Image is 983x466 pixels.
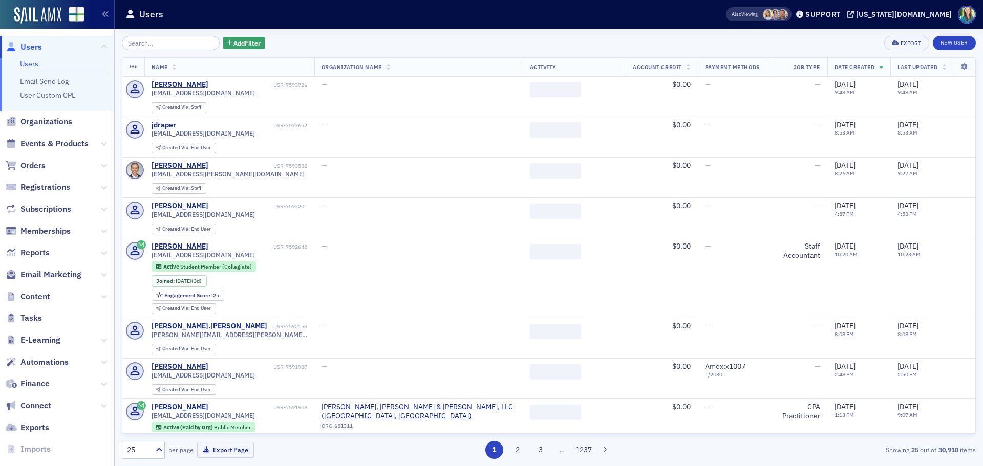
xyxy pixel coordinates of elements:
[672,80,691,89] span: $0.00
[152,143,216,153] div: Created Via: End User
[705,321,711,330] span: —
[897,63,937,71] span: Last Updated
[933,36,976,50] a: New User
[897,170,917,177] time: 9:27 AM
[897,80,918,89] span: [DATE]
[6,400,51,411] a: Connect
[20,422,49,433] span: Exports
[6,313,42,324] a: Tasks
[532,441,550,459] button: 3
[152,331,307,339] span: [PERSON_NAME][EMAIL_ADDRESS][PERSON_NAME][DOMAIN_NAME]
[732,11,741,17] div: Also
[633,63,681,71] span: Account Credit
[163,263,180,270] span: Active
[6,291,50,302] a: Content
[162,186,201,191] div: Staff
[705,120,711,129] span: —
[770,9,781,20] span: Jeannine Birmingham
[856,10,952,19] div: [US_STATE][DOMAIN_NAME]
[835,251,858,258] time: 10:20 AM
[152,303,216,314] div: Created Via: End User
[152,121,176,130] div: jdraper
[20,138,89,149] span: Events & Products
[152,211,255,218] span: [EMAIL_ADDRESS][DOMAIN_NAME]
[672,161,691,170] span: $0.00
[794,63,820,71] span: Job Type
[162,144,191,151] span: Created Via :
[20,59,38,69] a: Users
[20,41,42,53] span: Users
[322,120,327,129] span: —
[176,278,202,284] div: (3d)
[152,129,255,137] span: [EMAIL_ADDRESS][DOMAIN_NAME]
[897,241,918,251] span: [DATE]
[139,8,163,20] h1: Users
[815,120,820,129] span: —
[835,88,854,96] time: 9:48 AM
[152,251,255,259] span: [EMAIL_ADDRESS][DOMAIN_NAME]
[672,402,691,411] span: $0.00
[322,321,327,330] span: —
[672,201,691,210] span: $0.00
[152,344,216,354] div: Created Via: End User
[152,403,208,412] a: [PERSON_NAME]
[6,247,50,258] a: Reports
[6,204,71,215] a: Subscriptions
[20,182,70,193] span: Registrations
[20,269,81,280] span: Email Marketing
[897,330,917,338] time: 8:08 PM
[162,386,191,393] span: Created Via :
[6,357,69,368] a: Automations
[20,443,51,455] span: Imports
[152,362,208,371] a: [PERSON_NAME]
[122,36,220,50] input: Search…
[210,82,307,88] div: USR-7593726
[322,403,516,420] span: Himmelwright, Huguley & Boles, LLC (Opelika, AL)
[152,80,208,90] a: [PERSON_NAME]
[176,277,191,284] span: [DATE]
[672,241,691,251] span: $0.00
[152,102,206,113] div: Created Via: Staff
[705,371,760,378] span: 1 / 2030
[162,346,211,352] div: End User
[322,201,327,210] span: —
[815,201,820,210] span: —
[835,63,874,71] span: Date Created
[835,321,856,330] span: [DATE]
[6,269,81,280] a: Email Marketing
[777,9,788,20] span: Greg Rittler
[815,161,820,170] span: —
[322,423,516,433] div: ORG-651311
[774,403,820,420] div: CPA Practitioner
[575,441,593,459] button: 1237
[164,293,219,298] div: 25
[210,364,307,370] div: USR-7591987
[168,445,194,454] label: per page
[774,242,820,260] div: Staff Accountant
[884,36,929,50] button: Export
[152,161,208,170] a: [PERSON_NAME]
[162,305,191,312] span: Created Via :
[210,203,307,210] div: USR-7593201
[152,63,168,71] span: Name
[835,80,856,89] span: [DATE]
[162,145,211,151] div: End User
[20,247,50,258] span: Reports
[197,442,254,458] button: Export Page
[322,403,516,420] a: [PERSON_NAME], [PERSON_NAME] & [PERSON_NAME], LLC ([GEOGRAPHIC_DATA], [GEOGRAPHIC_DATA])
[835,330,854,338] time: 8:08 PM
[20,291,50,302] span: Content
[835,201,856,210] span: [DATE]
[152,202,208,211] div: [PERSON_NAME]
[897,129,917,136] time: 8:53 AM
[705,201,711,210] span: —
[152,371,255,379] span: [EMAIL_ADDRESS][DOMAIN_NAME]
[152,384,216,395] div: Created Via: End User
[20,378,50,389] span: Finance
[835,210,854,217] time: 4:57 PM
[162,306,211,312] div: End User
[909,445,920,454] strong: 25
